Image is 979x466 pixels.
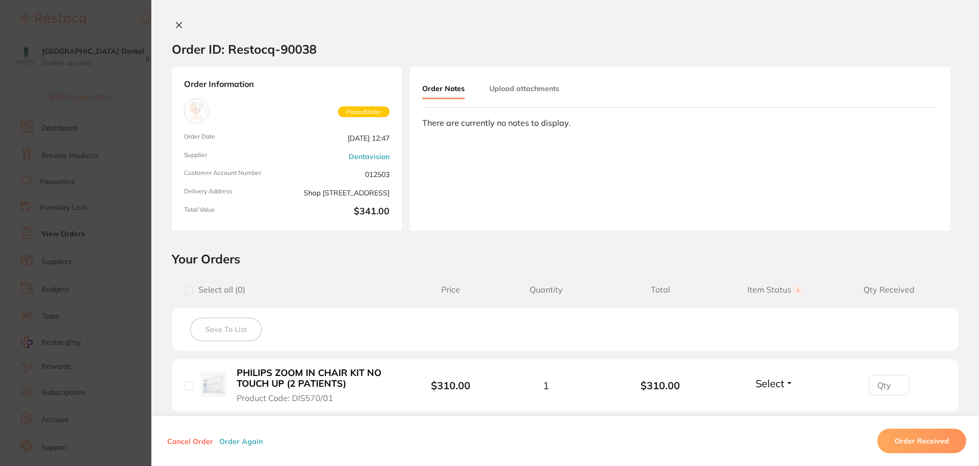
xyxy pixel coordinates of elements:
button: Order Received [877,429,966,453]
span: Total Value [184,206,283,218]
b: $310.00 [431,379,470,392]
button: PHILIPS ZOOM IN CHAIR KIT NO TOUCH UP (2 PATIENTS) Product Code: DIS570/01 [234,367,398,403]
img: Dentavision [187,101,206,121]
input: Qty [869,375,909,395]
span: Qty Received [832,285,946,295]
span: Total [603,285,718,295]
button: Upload attachments [489,79,559,98]
span: Price [413,285,489,295]
span: Shop [STREET_ADDRESS] [291,188,390,198]
span: Select all ( 0 ) [193,285,245,295]
div: There are currently no notes to display. [422,118,938,127]
img: PHILIPS ZOOM IN CHAIR KIT NO TOUCH UP (2 PATIENTS) [201,372,226,397]
span: 012503 [291,169,390,180]
h2: Order ID: Restocq- 90038 [172,41,316,57]
button: Save To List [190,318,262,341]
span: Item Status [718,285,832,295]
span: [DATE] 12:47 [291,133,390,143]
b: PHILIPS ZOOM IN CHAIR KIT NO TOUCH UP (2 PATIENTS) [237,368,395,389]
span: Placed Order [338,106,390,118]
button: Order Again [216,436,266,446]
span: Customer Account Number [184,169,283,180]
span: Quantity [489,285,603,295]
b: $341.00 [291,206,390,218]
button: Cancel Order [164,436,216,446]
span: 1 [543,380,549,391]
span: Select [756,377,784,390]
button: Order Notes [422,79,465,99]
span: Order Date [184,133,283,143]
span: Delivery Address [184,188,283,198]
span: Supplier [184,151,283,162]
h2: Your Orders [172,251,959,267]
a: Dentavision [349,152,390,161]
strong: Order Information [184,79,390,91]
b: $310.00 [603,380,718,391]
span: Product Code: DIS570/01 [237,393,333,403]
button: Select [753,377,796,390]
